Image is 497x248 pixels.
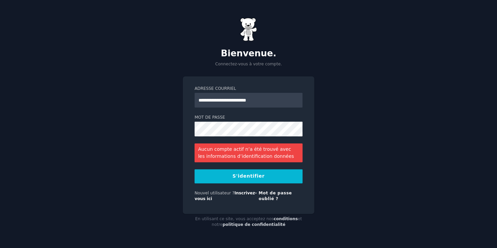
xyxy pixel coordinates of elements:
button: S'identifier [195,169,302,183]
p: Connectez-vous à votre compte. [183,61,314,67]
img: Gummy Bear [240,18,257,41]
a: Mot de passe oublié ? [259,191,292,201]
span: Nouvel utilisateur ? [195,191,234,195]
label: Adresse courriel [195,86,302,92]
a: conditions [274,216,298,221]
div: En utilisant ce site, vous acceptez nos et notre [183,214,314,230]
label: Mot de passe [195,115,302,121]
h2: Bienvenue. [183,48,314,59]
a: politique de confidentialité [223,222,285,227]
div: Aucun compte actif n’a été trouvé avec les informations d’identification données [195,143,302,162]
